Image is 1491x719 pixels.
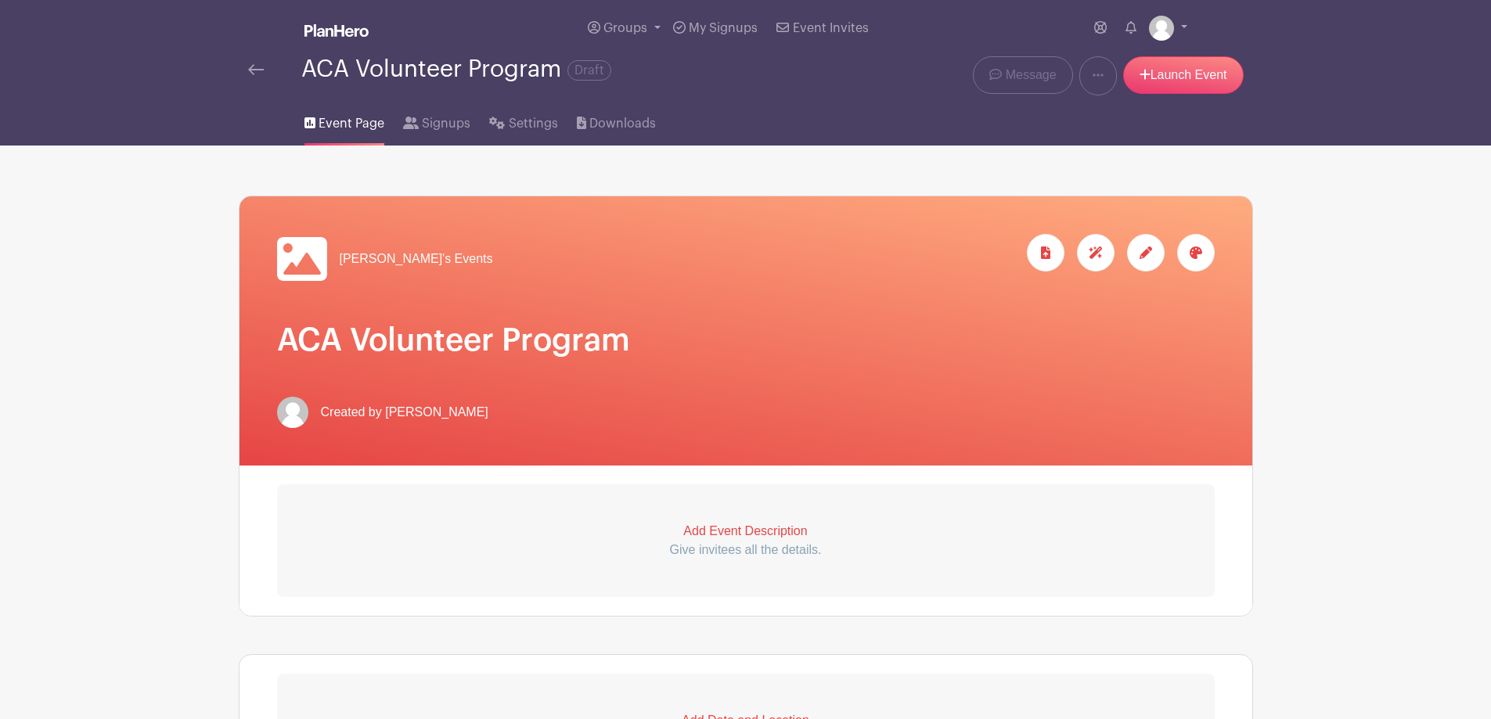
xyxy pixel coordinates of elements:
span: Signups [422,114,470,133]
h1: ACA Volunteer Program [277,322,1215,359]
span: My Signups [689,22,758,34]
span: Message [1006,66,1057,84]
span: Downloads [589,114,656,133]
span: Event Page [319,114,384,133]
a: Launch Event [1123,56,1244,94]
img: logo_white-6c42ec7e38ccf1d336a20a19083b03d10ae64f83f12c07503d8b9e83406b4c7d.svg [304,24,369,37]
img: back-arrow-29a5d9b10d5bd6ae65dc969a981735edf675c4d7a1fe02e03b50dbd4ba3cdb55.svg [248,64,264,75]
a: Signups [403,95,470,146]
p: Give invitees all the details. [277,541,1215,559]
span: Settings [509,114,558,133]
a: Downloads [577,95,656,146]
a: Settings [489,95,557,146]
div: ACA Volunteer Program [301,56,611,82]
p: Add Event Description [277,522,1215,541]
img: default-ce2991bfa6775e67f084385cd625a349d9dcbb7a52a09fb2fda1e96e2d18dcdb.png [1149,16,1174,41]
img: default-ce2991bfa6775e67f084385cd625a349d9dcbb7a52a09fb2fda1e96e2d18dcdb.png [277,397,308,428]
a: Add Event Description Give invitees all the details. [277,484,1215,597]
span: Draft [567,60,611,81]
span: Groups [603,22,647,34]
a: Event Page [304,95,384,146]
span: [PERSON_NAME]'s Events [340,250,493,268]
span: Created by [PERSON_NAME] [321,403,488,422]
a: Message [973,56,1072,94]
a: [PERSON_NAME]'s Events [277,234,493,284]
span: Event Invites [793,22,869,34]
